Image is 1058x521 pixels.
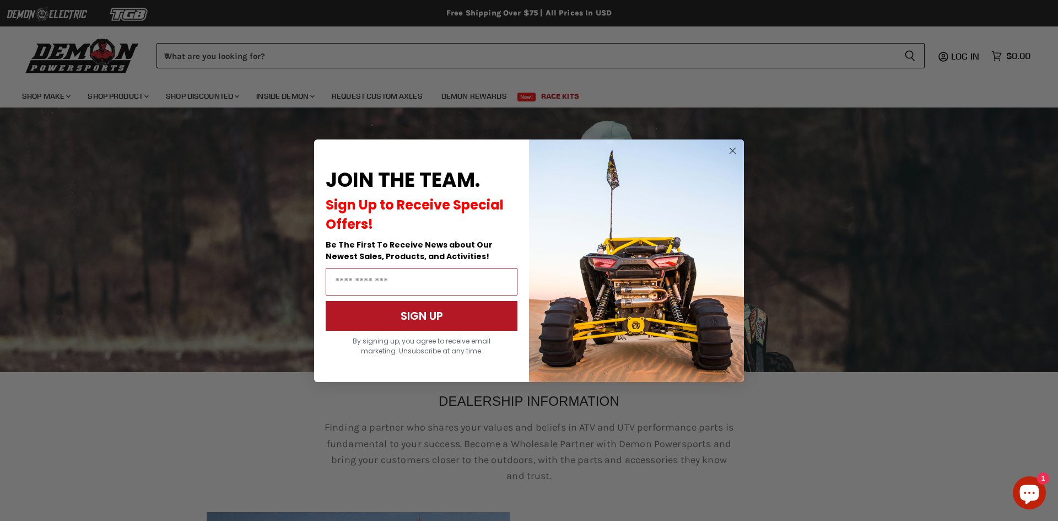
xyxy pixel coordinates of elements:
span: By signing up, you agree to receive email marketing. Unsubscribe at any time. [353,336,490,356]
span: Sign Up to Receive Special Offers! [326,196,504,233]
span: JOIN THE TEAM. [326,166,480,194]
inbox-online-store-chat: Shopify online store chat [1010,476,1049,512]
img: a9095488-b6e7-41ba-879d-588abfab540b.jpeg [529,139,744,382]
button: SIGN UP [326,301,517,331]
span: Be The First To Receive News about Our Newest Sales, Products, and Activities! [326,239,493,262]
button: Close dialog [726,144,739,158]
input: Email Address [326,268,517,296]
